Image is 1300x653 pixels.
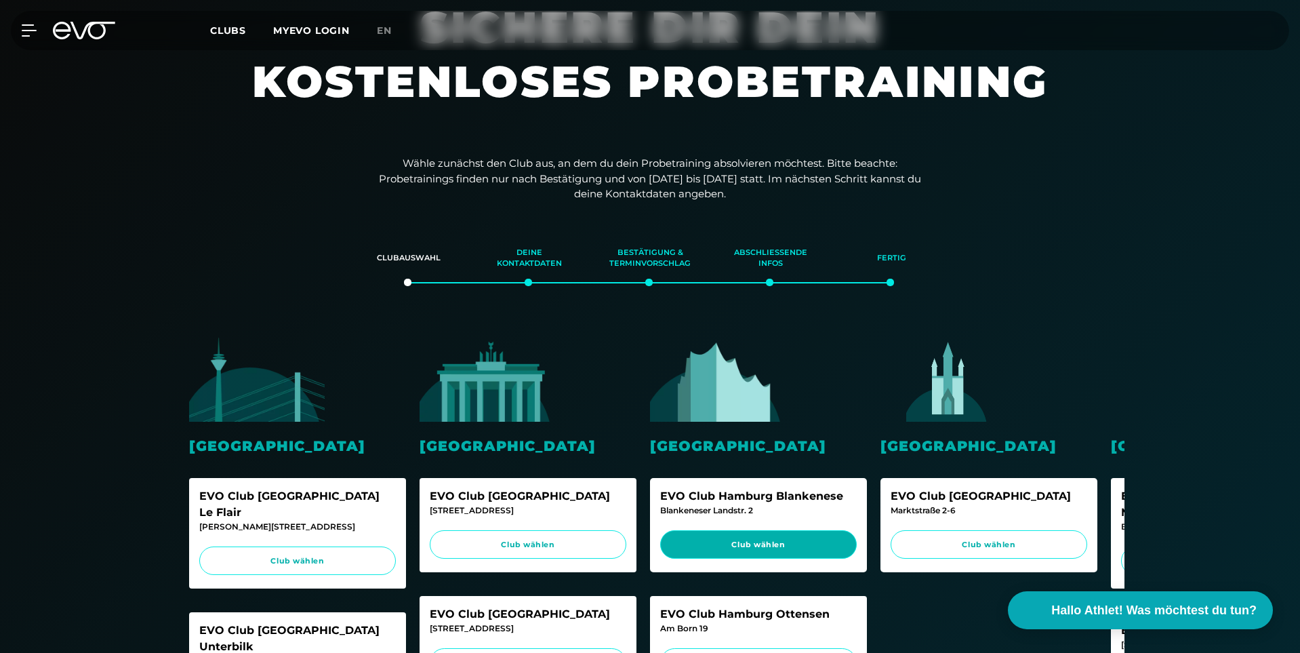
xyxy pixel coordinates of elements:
[377,24,392,37] span: en
[379,156,921,202] p: Wähle zunächst den Club aus, an dem du dein Probetraining absolvieren möchtest. Bitte beachte: Pr...
[1051,601,1257,620] span: Hallo Athlet! Was möchtest du tun?
[891,530,1087,559] a: Club wählen
[420,435,636,456] div: [GEOGRAPHIC_DATA]
[880,337,1016,422] img: evofitness
[430,530,626,559] a: Club wählen
[430,606,626,622] div: EVO Club [GEOGRAPHIC_DATA]
[848,240,935,277] div: Fertig
[607,240,693,277] div: Bestätigung & Terminvorschlag
[650,337,786,422] img: evofitness
[486,240,573,277] div: Deine Kontaktdaten
[420,337,555,422] img: evofitness
[903,539,1074,551] span: Club wählen
[199,521,396,533] div: [PERSON_NAME][STREET_ADDRESS]
[210,24,273,37] a: Clubs
[189,337,325,422] img: evofitness
[430,488,626,504] div: EVO Club [GEOGRAPHIC_DATA]
[1008,591,1273,629] button: Hallo Athlet! Was möchtest du tun?
[189,435,406,456] div: [GEOGRAPHIC_DATA]
[660,488,857,504] div: EVO Club Hamburg Blankenese
[727,240,814,277] div: Abschließende Infos
[650,435,867,456] div: [GEOGRAPHIC_DATA]
[212,555,383,567] span: Club wählen
[430,622,626,635] div: [STREET_ADDRESS]
[891,488,1087,504] div: EVO Club [GEOGRAPHIC_DATA]
[880,435,1097,456] div: [GEOGRAPHIC_DATA]
[891,504,1087,517] div: Marktstraße 2-6
[377,23,408,39] a: en
[199,488,396,521] div: EVO Club [GEOGRAPHIC_DATA] Le Flair
[1111,337,1246,422] img: evofitness
[660,606,857,622] div: EVO Club Hamburg Ottensen
[660,622,857,635] div: Am Born 19
[673,539,844,551] span: Club wählen
[443,539,613,551] span: Club wählen
[365,240,452,277] div: Clubauswahl
[273,24,350,37] a: MYEVO LOGIN
[660,504,857,517] div: Blankeneser Landstr. 2
[199,547,396,576] a: Club wählen
[430,504,626,517] div: [STREET_ADDRESS]
[660,530,857,559] a: Club wählen
[210,24,246,37] span: Clubs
